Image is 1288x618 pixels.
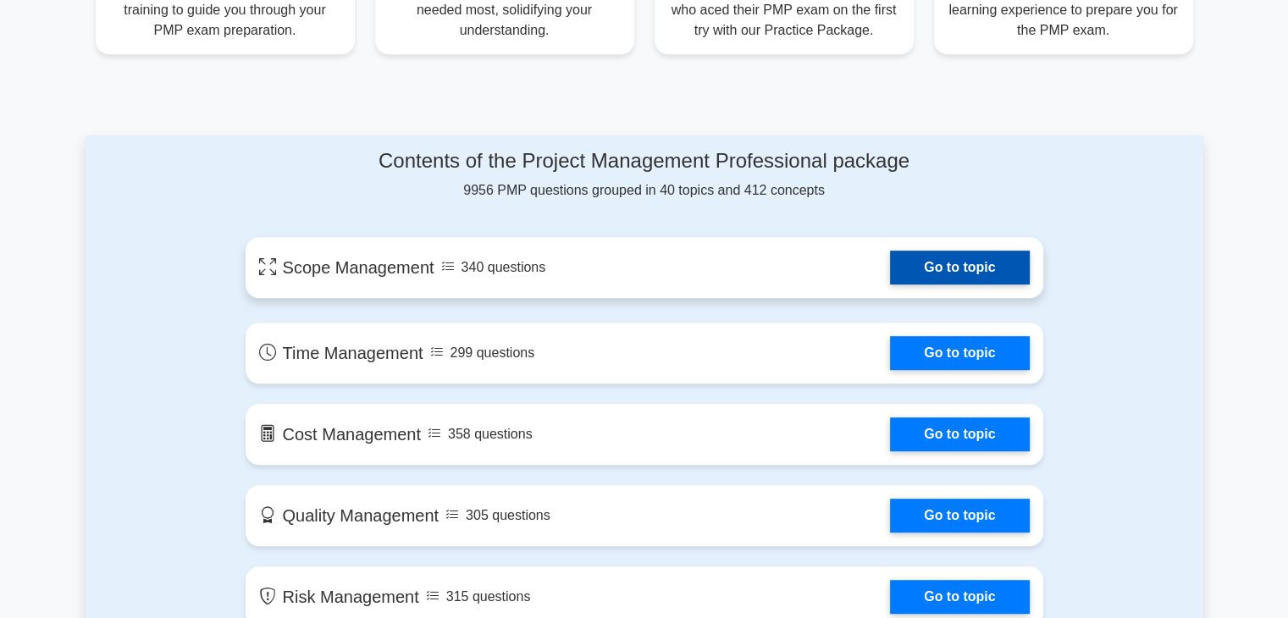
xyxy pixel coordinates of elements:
a: Go to topic [890,580,1029,614]
a: Go to topic [890,336,1029,370]
a: Go to topic [890,499,1029,532]
div: 9956 PMP questions grouped in 40 topics and 412 concepts [246,149,1043,201]
a: Go to topic [890,251,1029,284]
h4: Contents of the Project Management Professional package [246,149,1043,174]
a: Go to topic [890,417,1029,451]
